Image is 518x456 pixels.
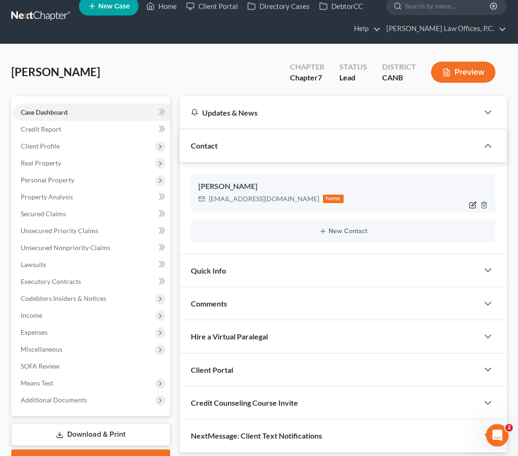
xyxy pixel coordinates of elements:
a: Lawsuits [13,256,170,273]
a: Secured Claims [13,205,170,222]
span: Real Property [21,159,61,167]
span: Personal Property [21,176,74,184]
span: Executory Contracts [21,277,81,285]
a: Unsecured Priority Claims [13,222,170,239]
div: Lead [339,72,367,83]
button: New Contact [198,228,488,235]
a: Property Analysis [13,189,170,205]
iframe: Intercom live chat [486,424,509,447]
span: SOFA Review [21,362,60,370]
span: Secured Claims [21,210,66,218]
div: CANB [382,72,416,83]
div: [PERSON_NAME] [198,181,488,192]
span: Credit Counseling Course Invite [191,398,298,407]
button: Preview [431,62,495,83]
a: Executory Contracts [13,273,170,290]
span: Income [21,311,42,319]
span: Client Profile [21,142,60,150]
span: 7 [318,73,322,82]
span: Contact [191,141,218,150]
a: Help [349,20,381,37]
span: Miscellaneous [21,345,63,353]
span: 2 [505,424,513,432]
span: New Case [98,3,130,10]
span: Hire a Virtual Paralegal [191,332,268,341]
div: Updates & News [191,108,467,118]
span: Means Test [21,379,53,387]
span: [PERSON_NAME] [11,65,100,79]
span: Lawsuits [21,260,46,268]
span: Codebtors Insiders & Notices [21,294,106,302]
span: Credit Report [21,125,61,133]
a: Case Dashboard [13,104,170,121]
a: SOFA Review [13,358,170,375]
span: Expenses [21,328,47,336]
div: Chapter [290,72,324,83]
div: Status [339,62,367,72]
span: Case Dashboard [21,108,68,116]
span: Additional Documents [21,396,87,404]
span: Comments [191,299,227,308]
span: Property Analysis [21,193,73,201]
a: Download & Print [11,424,170,446]
span: Unsecured Nonpriority Claims [21,244,110,252]
a: Unsecured Nonpriority Claims [13,239,170,256]
span: Client Portal [191,365,233,374]
div: District [382,62,416,72]
a: [PERSON_NAME] Law Offices, P.C. [382,20,506,37]
div: [EMAIL_ADDRESS][DOMAIN_NAME] [209,194,319,204]
span: NextMessage: Client Text Notifications [191,431,322,440]
span: Quick Info [191,266,226,275]
a: Credit Report [13,121,170,138]
div: Chapter [290,62,324,72]
div: home [323,195,344,203]
span: Unsecured Priority Claims [21,227,98,235]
